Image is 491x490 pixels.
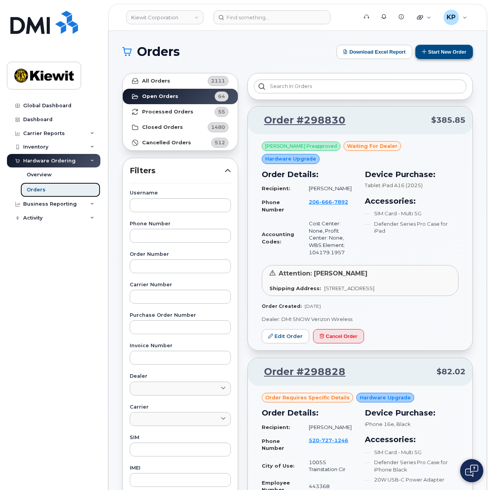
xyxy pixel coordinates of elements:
label: IMEI [130,466,231,471]
span: 64 [218,93,225,100]
span: 206 [309,199,348,205]
h3: Device Purchase: [365,407,459,419]
strong: Processed Orders [142,109,193,115]
span: $385.85 [431,115,466,126]
span: 727 [319,437,332,443]
input: Search in orders [254,79,466,93]
span: 1480 [211,123,225,131]
a: 2066667892 [309,199,348,212]
label: Order Number [130,252,231,257]
button: Download Excel Report [337,45,412,59]
span: 512 [215,139,225,146]
strong: Recipient: [262,424,290,430]
strong: Phone Number [262,199,284,213]
strong: Accounting Codes: [262,231,294,245]
strong: Open Orders [142,93,178,100]
li: Defender Series Pro Case for iPhone Black [365,459,459,473]
span: [STREET_ADDRESS] [324,285,374,291]
li: SIM Card - Multi 5G [365,449,459,456]
a: Order #298828 [255,365,345,379]
span: Attention: [PERSON_NAME] [279,270,367,277]
li: 20W USB-C Power Adapter [365,476,459,483]
strong: Shipping Address: [269,285,321,291]
label: Phone Number [130,221,231,226]
h3: Order Details: [262,407,356,419]
strong: Phone Number [262,438,284,451]
img: Open chat [465,465,478,477]
span: 666 [319,199,332,205]
label: Carrier [130,405,231,410]
strong: All Orders [142,78,170,84]
label: Carrier Number [130,282,231,287]
h3: Accessories: [365,195,459,207]
a: Open Orders64 [123,89,238,104]
button: Start New Order [415,45,473,59]
span: $82.02 [437,366,466,377]
strong: Recipient: [262,185,290,191]
strong: Order Created: [262,303,301,309]
span: , Black [394,421,411,427]
a: 5207271246 [309,437,348,451]
span: Hardware Upgrade [360,394,411,401]
td: [PERSON_NAME] [302,421,356,434]
span: Hardware Upgrade [265,155,316,162]
td: [PERSON_NAME] [302,182,356,195]
button: Cancel Order [313,329,364,343]
h3: Device Purchase: [365,169,459,180]
span: [PERSON_NAME] Preapproved [265,143,337,150]
span: Filters [130,165,225,176]
li: SIM Card - Multi 5G [365,210,459,217]
span: Tablet iPad A16 (2025) [365,182,423,188]
a: Processed Orders55 [123,104,238,120]
h3: Accessories: [365,434,459,445]
span: Orders [137,46,180,57]
a: Edit Order [262,329,309,343]
span: iPhone 16e [365,421,394,427]
strong: Cancelled Orders [142,140,191,146]
span: 7892 [332,199,348,205]
label: Invoice Number [130,343,231,348]
p: Dealer: DMI SNOW Verizon Wireless [262,316,459,323]
span: 2111 [211,77,225,84]
span: 520 [309,437,348,443]
span: 55 [218,108,225,115]
span: [DATE] [305,303,321,309]
span: 1246 [332,437,348,443]
td: Cost Center: None, Profit Center: None, WBS Element: 104179.1957 [302,217,356,259]
label: Purchase Order Number [130,313,231,318]
a: Order #298830 [255,113,345,127]
strong: City of Use: [262,463,295,469]
a: All Orders2111 [123,73,238,89]
label: SIM [130,435,231,440]
a: Closed Orders1480 [123,120,238,135]
span: Order requires Specific details [265,394,350,401]
a: Cancelled Orders512 [123,135,238,150]
td: 10055 Trainstation Cir [302,456,356,476]
h3: Order Details: [262,169,356,180]
label: Dealer [130,374,231,379]
strong: Closed Orders [142,124,183,130]
label: Username [130,191,231,196]
li: Defender Series Pro Case for iPad [365,220,459,235]
span: waiting for dealer [347,142,398,150]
